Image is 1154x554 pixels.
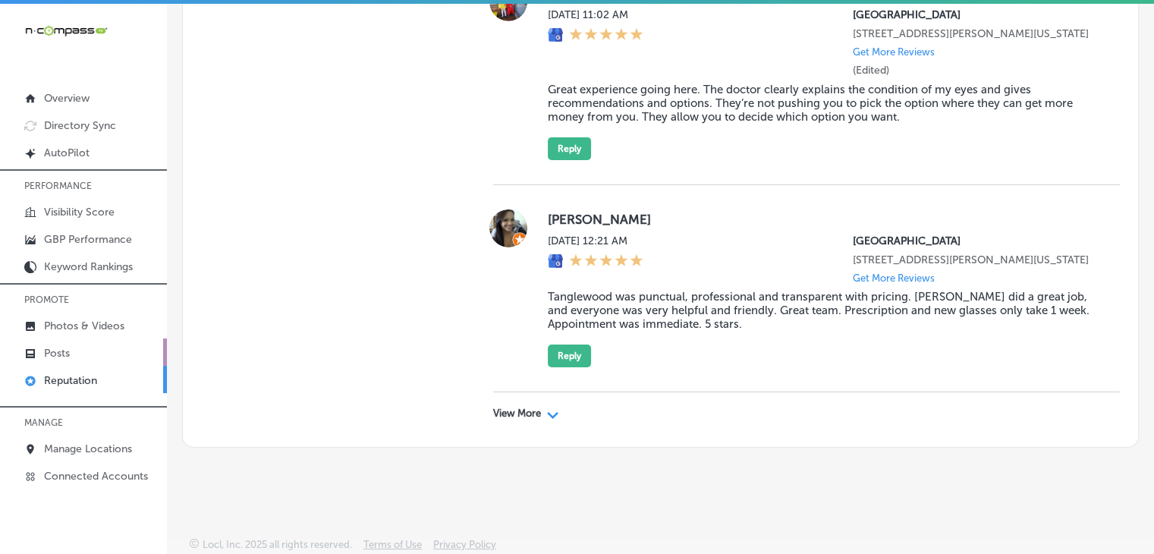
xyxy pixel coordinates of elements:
[44,260,133,273] p: Keyword Rankings
[548,235,643,247] label: [DATE] 12:21 AM
[203,539,352,550] p: Locl, Inc. 2025 all rights reserved.
[548,8,643,21] label: [DATE] 11:02 AM
[24,24,108,38] img: 660ab0bf-5cc7-4cb8-ba1c-48b5ae0f18e60NCTV_CLogo_TV_Black_-500x88.png
[853,64,889,77] label: (Edited)
[853,46,935,58] p: Get More Reviews
[44,119,116,132] p: Directory Sync
[853,27,1096,40] p: 2110 West Slaughter Lane #123
[548,212,1096,227] label: [PERSON_NAME]
[853,235,1096,247] p: Tanglewood Vision Center
[168,90,256,99] div: Keywords by Traffic
[44,319,124,332] p: Photos & Videos
[853,253,1096,266] p: 2110 West Slaughter Lane #123
[24,24,36,36] img: logo_orange.svg
[853,272,935,284] p: Get More Reviews
[44,442,132,455] p: Manage Locations
[151,88,163,100] img: tab_keywords_by_traffic_grey.svg
[44,470,148,483] p: Connected Accounts
[548,290,1096,331] blockquote: Tanglewood was punctual, professional and transparent with pricing. [PERSON_NAME] did a great job...
[44,374,97,387] p: Reputation
[548,83,1096,124] blockquote: Great experience going here. The doctor clearly explains the condition of my eyes and gives recom...
[44,233,132,246] p: GBP Performance
[44,206,115,219] p: Visibility Score
[44,146,90,159] p: AutoPilot
[58,90,136,99] div: Domain Overview
[24,39,36,52] img: website_grey.svg
[44,92,90,105] p: Overview
[569,27,643,44] div: 5 Stars
[41,88,53,100] img: tab_domain_overview_orange.svg
[853,8,1096,21] p: Tanglewood Vision Center
[42,24,74,36] div: v 4.0.25
[39,39,167,52] div: Domain: [DOMAIN_NAME]
[44,347,70,360] p: Posts
[569,253,643,270] div: 5 Stars
[493,408,541,420] p: View More
[548,345,591,367] button: Reply
[548,137,591,160] button: Reply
